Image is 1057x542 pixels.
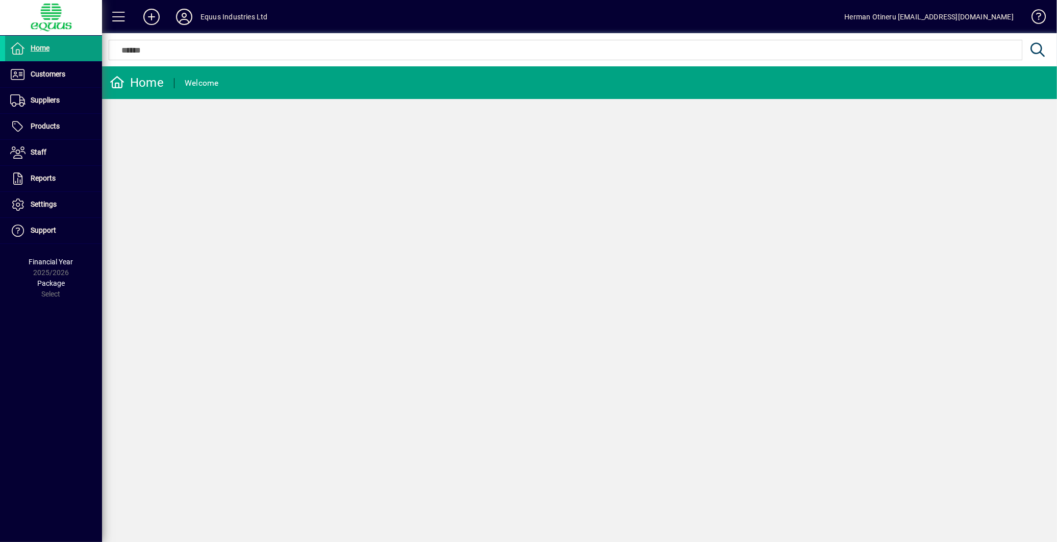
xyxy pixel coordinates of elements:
a: Suppliers [5,88,102,113]
button: Profile [168,8,200,26]
span: Package [37,279,65,287]
a: Reports [5,166,102,191]
span: Staff [31,148,46,156]
span: Financial Year [29,258,73,266]
span: Settings [31,200,57,208]
a: Staff [5,140,102,165]
button: Add [135,8,168,26]
span: Home [31,44,49,52]
a: Settings [5,192,102,217]
a: Knowledge Base [1024,2,1044,35]
div: Home [110,75,164,91]
span: Reports [31,174,56,182]
div: Herman Otineru [EMAIL_ADDRESS][DOMAIN_NAME] [844,9,1014,25]
span: Support [31,226,56,234]
span: Products [31,122,60,130]
div: Equus Industries Ltd [200,9,268,25]
a: Customers [5,62,102,87]
span: Customers [31,70,65,78]
a: Support [5,218,102,243]
span: Suppliers [31,96,60,104]
a: Products [5,114,102,139]
div: Welcome [185,75,219,91]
